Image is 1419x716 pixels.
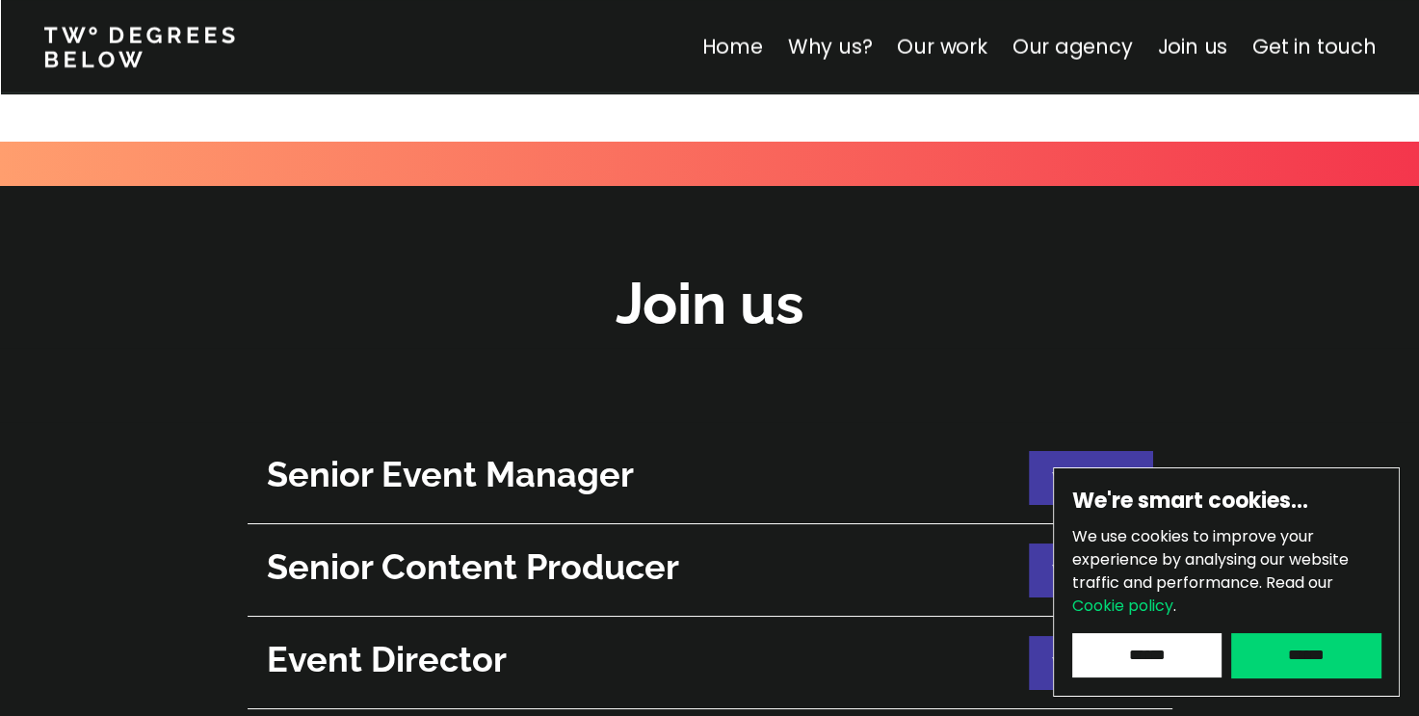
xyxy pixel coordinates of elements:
a: Join us [1157,33,1227,61]
span: View role [1052,651,1130,676]
h2: Event Director [267,636,1019,683]
a: Why us? [787,33,872,61]
a: View role [248,432,1172,524]
p: We use cookies to improve your experience by analysing our website traffic and performance. [1072,525,1380,618]
span: Read our . [1072,571,1333,617]
span: View role [1052,559,1130,583]
h2: Senior Content Producer [267,544,1019,591]
span: View role [1052,466,1130,491]
a: Home [701,33,762,61]
a: Our agency [1012,33,1132,61]
a: Get in touch [1252,33,1376,61]
h2: Join us [616,265,804,343]
h2: Senior Event Manager [267,451,1019,498]
a: View role [248,524,1172,617]
a: Cookie policy [1072,595,1173,617]
a: Our work [897,33,986,61]
h6: We're smart cookies… [1072,487,1380,516]
a: View role [248,617,1172,709]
